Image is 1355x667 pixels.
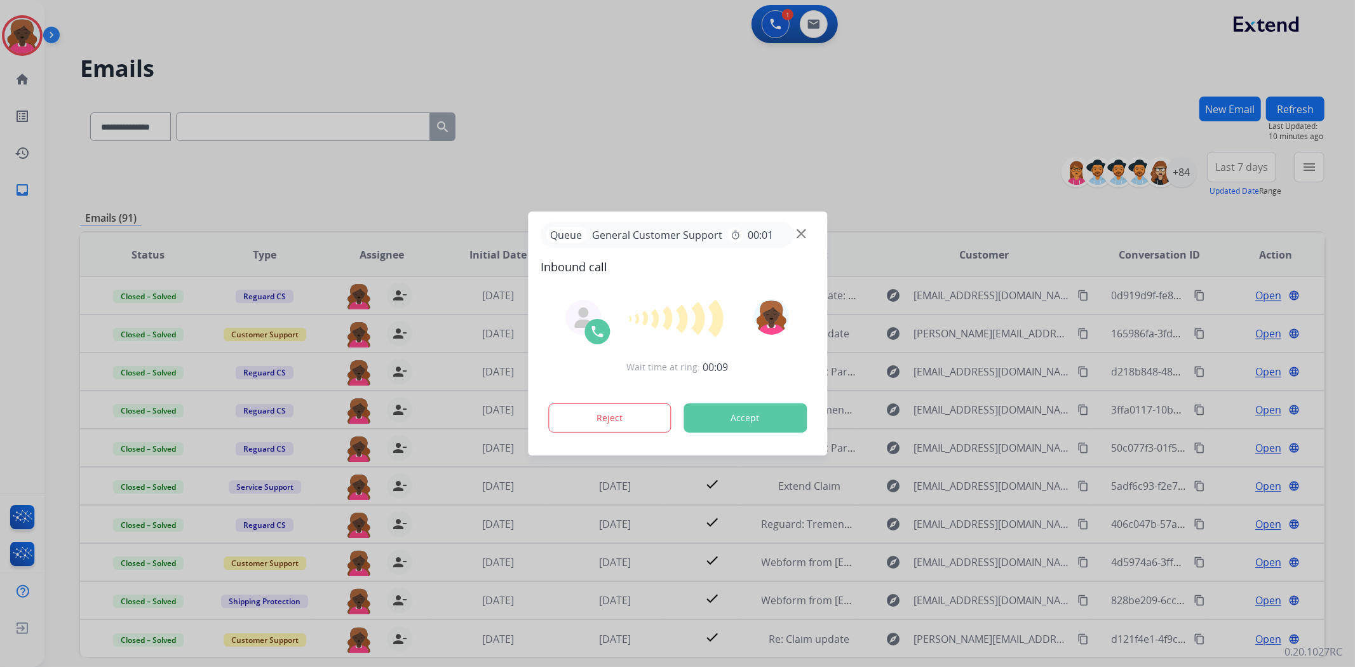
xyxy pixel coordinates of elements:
span: General Customer Support [587,227,727,243]
img: avatar [754,299,790,335]
p: Queue [546,227,587,243]
span: Wait time at ring: [627,361,701,374]
p: 0.20.1027RC [1284,644,1342,659]
span: 00:01 [748,227,773,243]
mat-icon: timer [730,230,740,240]
button: Reject [548,403,671,433]
span: 00:09 [703,360,729,375]
img: agent-avatar [573,307,593,328]
button: Accept [684,403,807,433]
img: close-button [797,229,806,239]
span: Inbound call [541,258,814,276]
img: call-icon [590,324,605,339]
